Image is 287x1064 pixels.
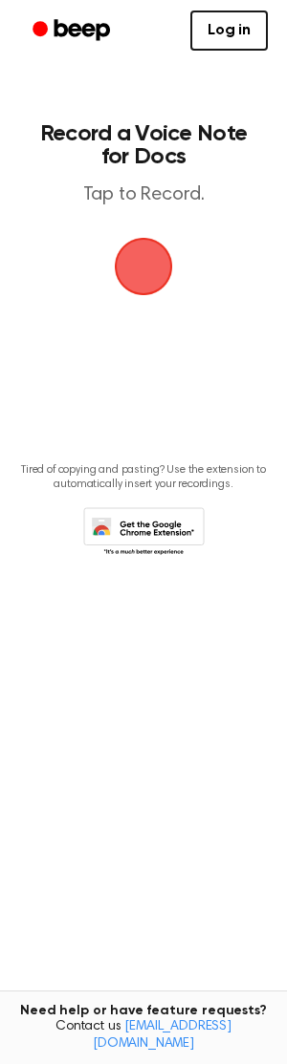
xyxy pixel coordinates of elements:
a: Log in [190,11,268,51]
a: Beep [19,12,127,50]
a: [EMAIL_ADDRESS][DOMAIN_NAME] [93,1020,232,1051]
h1: Record a Voice Note for Docs [34,122,253,168]
p: Tap to Record. [34,183,253,207]
span: Contact us [11,1019,276,1053]
img: Beep Logo [115,238,172,295]
p: Tired of copying and pasting? Use the extension to automatically insert your recordings. [15,463,272,492]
